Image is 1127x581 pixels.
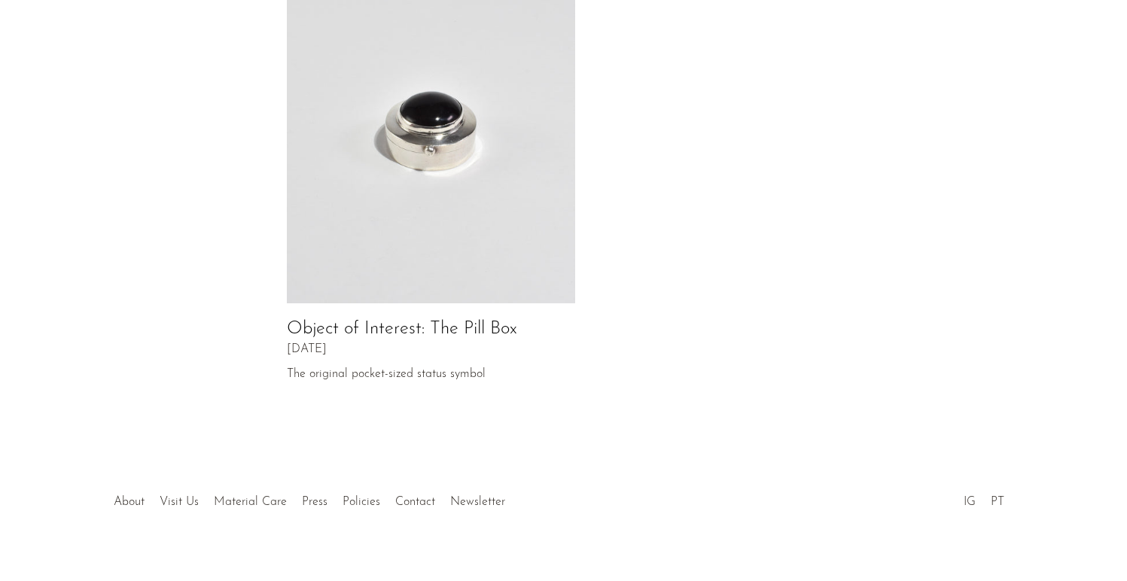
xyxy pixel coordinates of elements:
a: About [114,496,145,508]
a: Policies [343,496,380,508]
a: Contact [395,496,435,508]
a: IG [964,496,976,508]
a: Material Care [214,496,287,508]
span: [DATE] [287,343,327,357]
ul: Quick links [106,484,513,513]
a: Object of Interest: The Pill Box [287,320,517,338]
a: Press [302,496,327,508]
ul: Social Medias [956,484,1012,513]
a: Visit Us [160,496,199,508]
span: The original pocket-sized status symbol [287,368,576,382]
a: PT [991,496,1004,508]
